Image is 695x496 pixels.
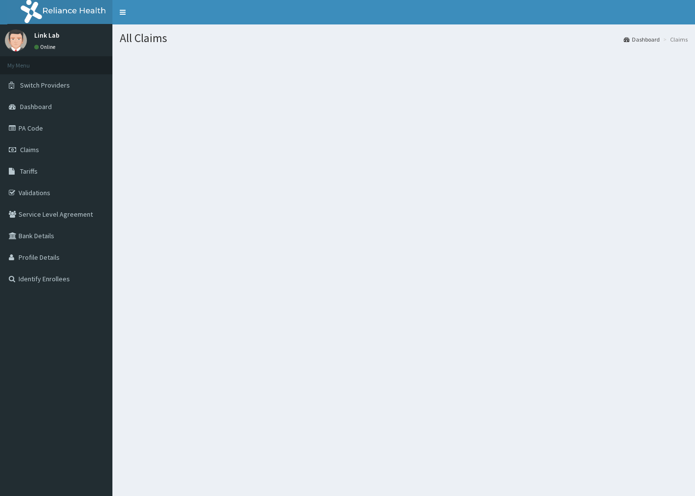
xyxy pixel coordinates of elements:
span: Switch Providers [20,81,70,90]
span: Claims [20,145,39,154]
a: Online [34,44,58,50]
li: Claims [661,35,688,44]
a: Dashboard [624,35,660,44]
span: Tariffs [20,167,38,176]
img: User Image [5,29,27,51]
h1: All Claims [120,32,688,45]
p: Link Lab [34,32,60,39]
span: Dashboard [20,102,52,111]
